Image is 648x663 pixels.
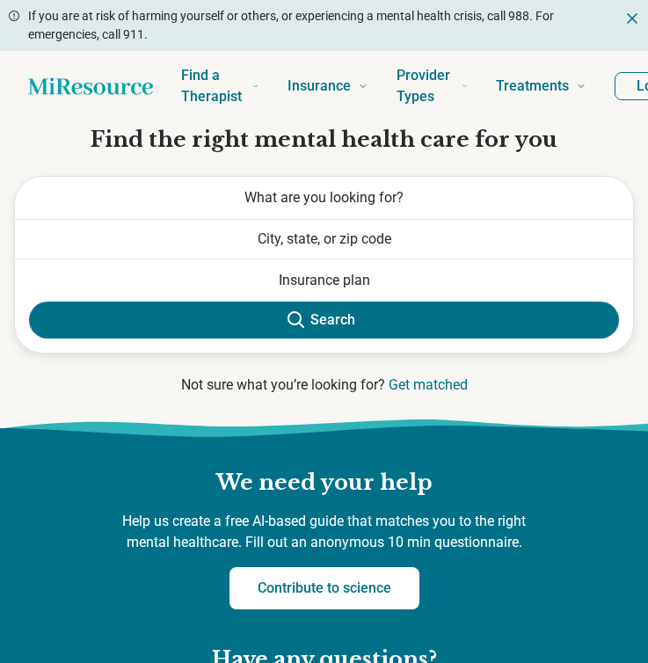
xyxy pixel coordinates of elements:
[28,7,616,44] p: If you are at risk of harming yourself or others, or experiencing a mental health crisis, call 98...
[397,51,468,121] a: Provider Types
[181,51,259,121] a: Find a Therapist
[15,259,633,302] button: Show suggestions
[244,189,404,206] span: What are you looking for?
[496,51,586,121] a: Treatments
[288,74,351,98] span: Insurance
[14,375,634,396] p: Not sure what you’re looking for?
[229,567,419,609] a: Contribute to science
[28,69,153,104] a: Home page
[15,220,633,259] button: City, state, or zip code
[181,63,245,109] span: Find a Therapist
[21,468,627,498] h2: We need your help
[623,7,641,28] button: Dismiss
[389,376,468,393] a: Get matched
[21,511,627,553] p: Help us create a free AI-based guide that matches you to the right mental healthcare. Fill out an...
[397,63,455,109] span: Provider Types
[15,177,633,219] button: What are you looking for?
[29,302,619,339] button: Search
[288,51,368,121] a: Insurance
[14,125,634,155] h1: Find the right mental health care for you
[496,74,569,98] span: Treatments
